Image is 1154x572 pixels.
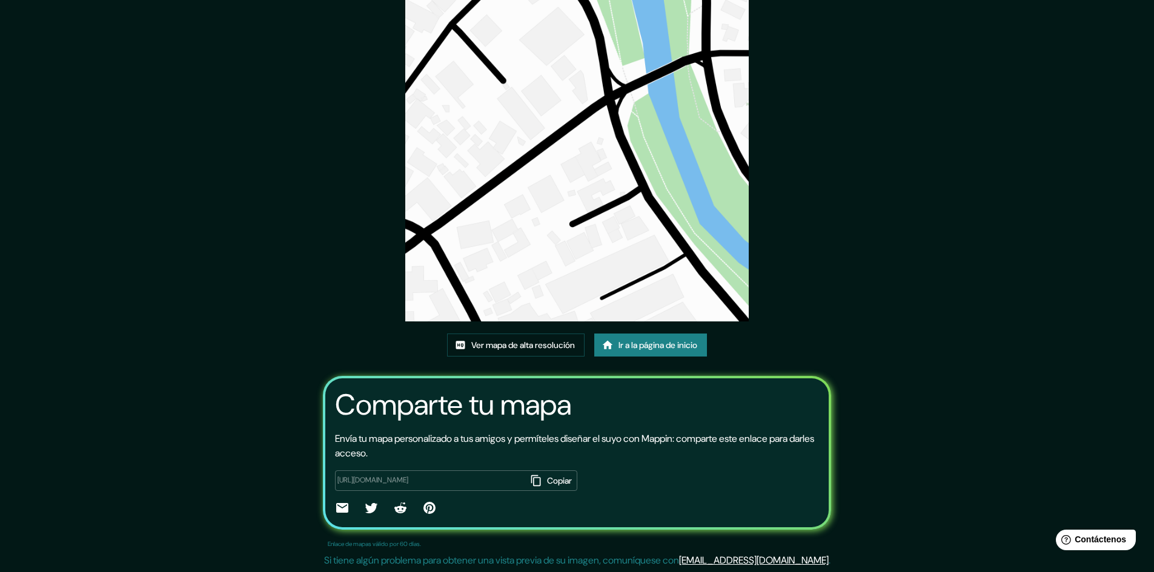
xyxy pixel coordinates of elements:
a: Ver mapa de alta resolución [447,334,585,357]
iframe: Lanzador de widgets de ayuda [1046,525,1141,559]
font: Enlace de mapas válido por 60 días. [328,540,421,548]
a: Ir a la página de inicio [594,334,707,357]
a: [EMAIL_ADDRESS][DOMAIN_NAME] [679,554,829,567]
font: Ver mapa de alta resolución [471,340,575,350]
font: Copiar [547,475,572,486]
font: Envía tu mapa personalizado a tus amigos y permíteles diseñar el suyo con Mappin: comparte este e... [335,432,814,459]
button: Copiar [527,470,577,491]
font: Ir a la página de inicio [618,340,697,350]
font: . [829,554,831,567]
font: Si tiene algún problema para obtener una vista previa de su imagen, comuníquese con [324,554,679,567]
font: Comparte tu mapa [335,386,571,424]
